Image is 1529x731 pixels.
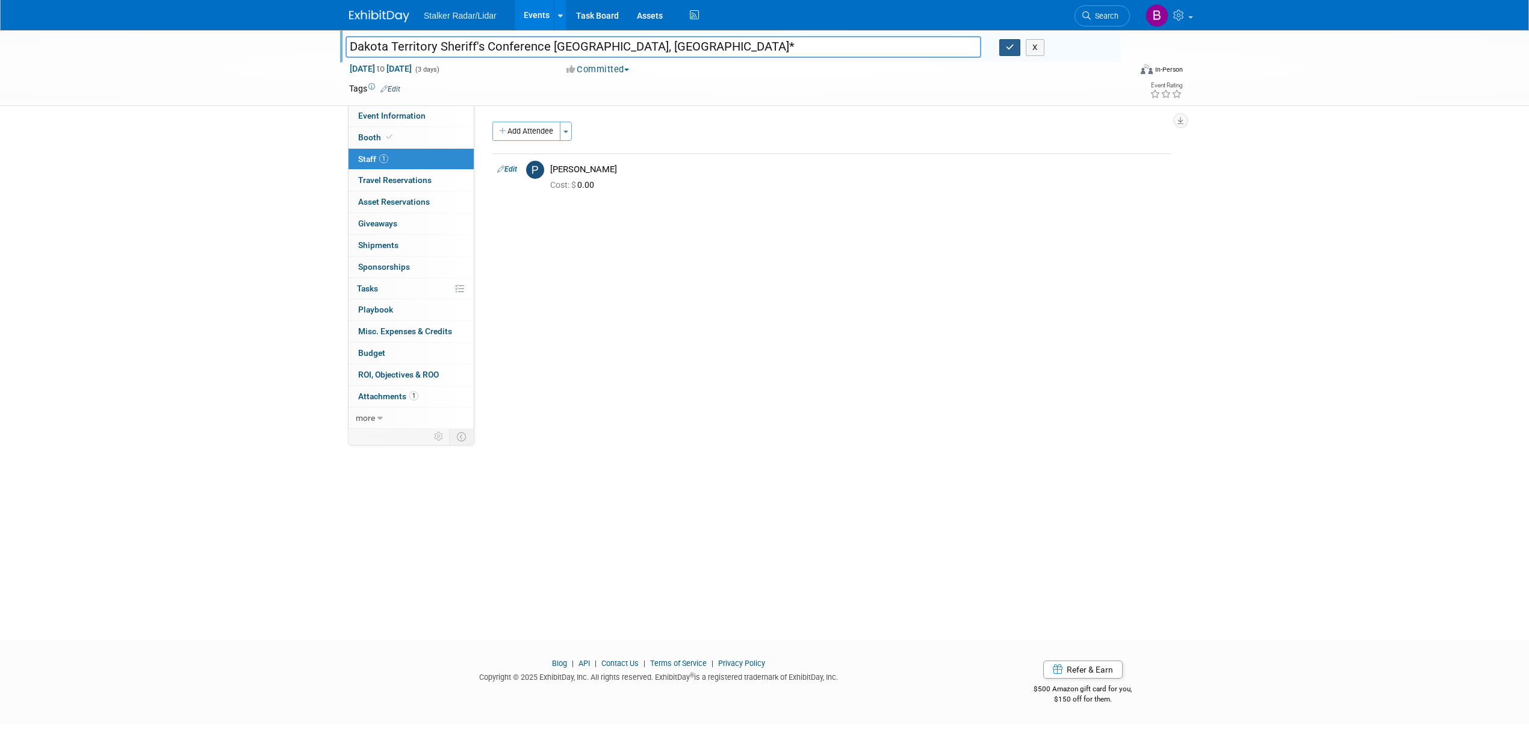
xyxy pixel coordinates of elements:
[414,66,439,73] span: (3 days)
[1091,11,1118,20] span: Search
[349,105,474,126] a: Event Information
[349,235,474,256] a: Shipments
[650,659,707,668] a: Terms of Service
[349,10,409,22] img: ExhibitDay
[349,213,474,234] a: Giveaways
[492,122,560,141] button: Add Attendee
[690,672,694,679] sup: ®
[429,429,450,444] td: Personalize Event Tab Strip
[718,659,765,668] a: Privacy Policy
[349,669,968,683] div: Copyright © 2025 ExhibitDay, Inc. All rights reserved. ExhibitDay is a registered trademark of Ex...
[358,219,397,228] span: Giveaways
[358,348,385,358] span: Budget
[358,370,439,379] span: ROI, Objectives & ROO
[349,127,474,148] a: Booth
[409,391,418,400] span: 1
[1026,39,1044,56] button: X
[550,164,1166,175] div: [PERSON_NAME]
[349,408,474,429] a: more
[349,278,474,299] a: Tasks
[386,134,392,140] i: Booth reservation complete
[349,82,400,95] td: Tags
[497,165,517,173] a: Edit
[1150,82,1182,89] div: Event Rating
[358,197,430,207] span: Asset Reservations
[356,413,375,423] span: more
[1059,63,1183,81] div: Event Format
[1043,661,1123,679] a: Refer & Earn
[424,11,497,20] span: Stalker Radar/Lidar
[375,64,386,73] span: to
[986,676,1180,704] div: $500 Amazon gift card for you,
[358,305,393,314] span: Playbook
[569,659,577,668] span: |
[562,63,634,76] button: Committed
[349,170,474,191] a: Travel Reservations
[349,191,474,213] a: Asset Reservations
[709,659,716,668] span: |
[349,386,474,407] a: Attachments1
[358,175,432,185] span: Travel Reservations
[349,63,412,74] span: [DATE] [DATE]
[450,429,474,444] td: Toggle Event Tabs
[349,321,474,342] a: Misc. Expenses & Credits
[349,257,474,278] a: Sponsorships
[550,180,599,190] span: 0.00
[358,326,452,336] span: Misc. Expenses & Credits
[349,364,474,385] a: ROI, Objectives & ROO
[1075,5,1130,26] a: Search
[592,659,600,668] span: |
[380,85,400,93] a: Edit
[357,284,378,293] span: Tasks
[379,154,388,163] span: 1
[552,659,567,668] a: Blog
[578,659,590,668] a: API
[358,111,426,120] span: Event Information
[358,391,418,401] span: Attachments
[358,262,410,272] span: Sponsorships
[601,659,639,668] a: Contact Us
[1146,4,1168,27] img: Brooke Journet
[640,659,648,668] span: |
[1141,64,1153,74] img: Format-Inperson.png
[349,343,474,364] a: Budget
[550,180,577,190] span: Cost: $
[526,161,544,179] img: P.jpg
[349,149,474,170] a: Staff1
[358,154,388,164] span: Staff
[1155,65,1183,74] div: In-Person
[986,694,1180,705] div: $150 off for them.
[358,240,399,250] span: Shipments
[349,299,474,320] a: Playbook
[358,132,395,142] span: Booth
